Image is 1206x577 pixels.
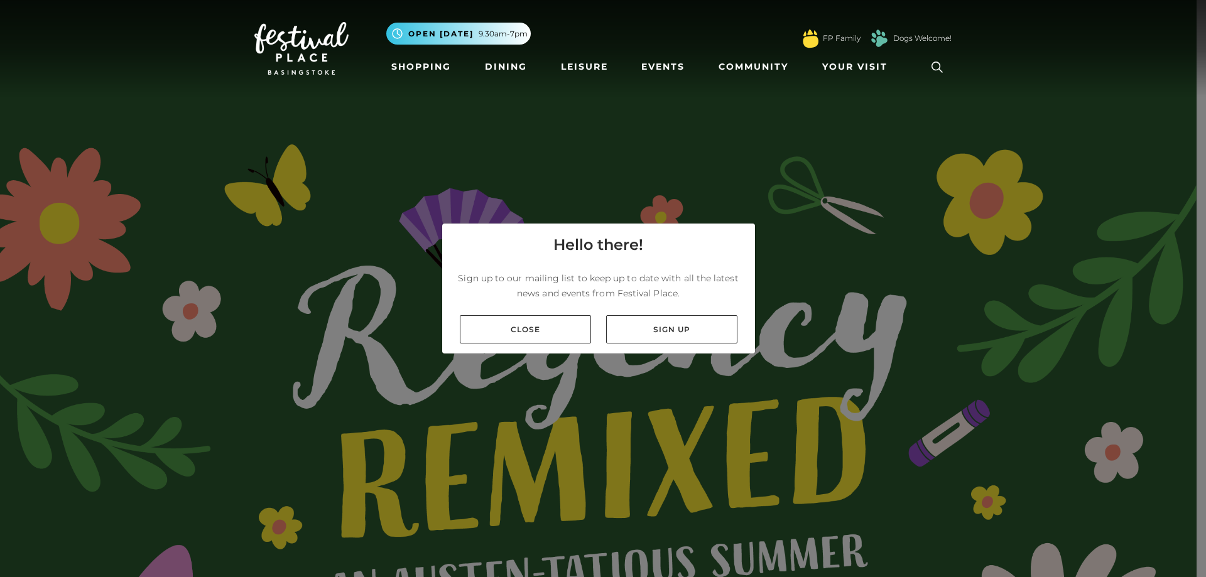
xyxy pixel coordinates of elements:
a: FP Family [823,33,861,44]
a: Close [460,315,591,343]
button: Open [DATE] 9.30am-7pm [386,23,531,45]
span: 9.30am-7pm [479,28,528,40]
a: Dogs Welcome! [893,33,952,44]
a: Leisure [556,55,613,78]
a: Your Visit [817,55,899,78]
a: Events [636,55,690,78]
p: Sign up to our mailing list to keep up to date with all the latest news and events from Festival ... [452,271,745,301]
h4: Hello there! [553,234,643,256]
span: Your Visit [822,60,888,73]
a: Community [714,55,793,78]
a: Shopping [386,55,456,78]
span: Open [DATE] [408,28,474,40]
a: Dining [480,55,532,78]
a: Sign up [606,315,737,343]
img: Festival Place Logo [254,22,349,75]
